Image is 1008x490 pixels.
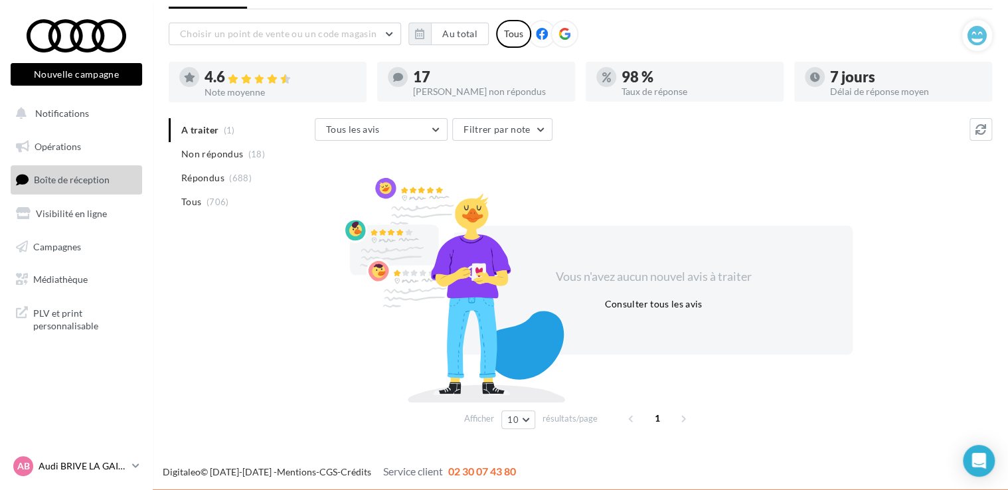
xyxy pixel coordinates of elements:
div: [PERSON_NAME] non répondus [413,87,564,96]
span: Tous [181,195,201,208]
a: Campagnes [8,233,145,261]
button: Filtrer par note [452,118,552,141]
button: 10 [501,410,535,429]
span: (688) [229,173,252,183]
div: Taux de réponse [622,87,773,96]
span: Tous les avis [326,123,380,135]
span: © [DATE]-[DATE] - - - [163,466,516,477]
span: Notifications [35,108,89,119]
a: Digitaleo [163,466,201,477]
span: Campagnes [33,240,81,252]
p: Audi BRIVE LA GAILLARDE [39,459,127,473]
span: AB [17,459,30,473]
button: Tous les avis [315,118,448,141]
span: Répondus [181,171,224,185]
div: Note moyenne [205,88,356,97]
span: Non répondus [181,147,243,161]
a: Opérations [8,133,145,161]
div: 4.6 [205,70,356,85]
span: Service client [383,465,443,477]
span: résultats/page [543,412,598,425]
span: Afficher [464,412,494,425]
button: Consulter tous les avis [599,296,707,312]
div: 98 % [622,70,773,84]
span: PLV et print personnalisable [33,304,137,333]
span: Médiathèque [33,274,88,285]
span: (18) [248,149,265,159]
div: Open Intercom Messenger [963,445,995,477]
button: Notifications [8,100,139,127]
a: Médiathèque [8,266,145,293]
span: Opérations [35,141,81,152]
button: Nouvelle campagne [11,63,142,86]
div: Délai de réponse moyen [830,87,981,96]
span: 1 [647,408,668,429]
div: 17 [413,70,564,84]
a: Boîte de réception [8,165,145,194]
button: Au total [408,23,489,45]
a: PLV et print personnalisable [8,299,145,338]
span: (706) [207,197,229,207]
div: Tous [496,20,531,48]
button: Au total [431,23,489,45]
span: Choisir un point de vente ou un code magasin [180,28,377,39]
span: 02 30 07 43 80 [448,465,516,477]
a: Mentions [277,466,316,477]
button: Choisir un point de vente ou un code magasin [169,23,401,45]
div: 7 jours [830,70,981,84]
span: Visibilité en ligne [36,208,107,219]
span: Boîte de réception [34,174,110,185]
a: Visibilité en ligne [8,200,145,228]
a: CGS [319,466,337,477]
a: Crédits [341,466,371,477]
div: Vous n'avez aucun nouvel avis à traiter [539,268,768,286]
a: AB Audi BRIVE LA GAILLARDE [11,453,142,479]
span: 10 [507,414,519,425]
